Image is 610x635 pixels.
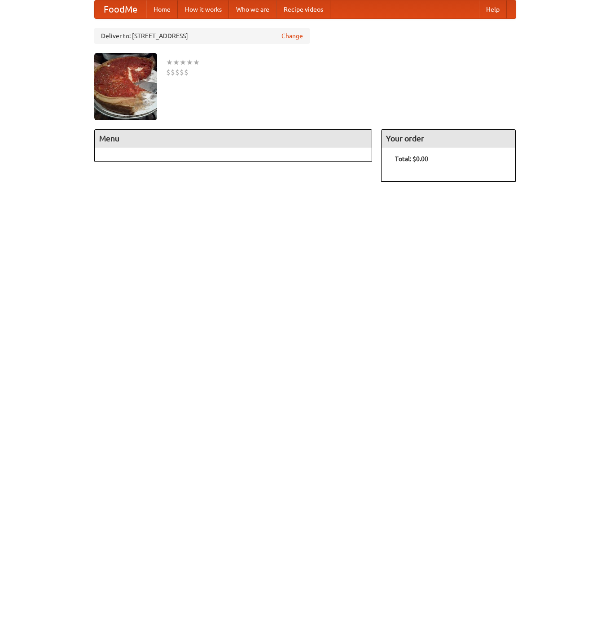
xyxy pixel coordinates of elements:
li: $ [171,67,175,77]
a: Help [479,0,507,18]
h4: Your order [382,130,515,148]
a: Home [146,0,178,18]
li: ★ [193,57,200,67]
li: ★ [166,57,173,67]
a: Change [281,31,303,40]
a: How it works [178,0,229,18]
div: Deliver to: [STREET_ADDRESS] [94,28,310,44]
li: $ [180,67,184,77]
li: $ [175,67,180,77]
li: ★ [186,57,193,67]
a: Who we are [229,0,276,18]
h4: Menu [95,130,372,148]
b: Total: $0.00 [395,155,428,162]
li: $ [166,67,171,77]
li: ★ [173,57,180,67]
a: Recipe videos [276,0,330,18]
li: ★ [180,57,186,67]
a: FoodMe [95,0,146,18]
img: angular.jpg [94,53,157,120]
li: $ [184,67,189,77]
